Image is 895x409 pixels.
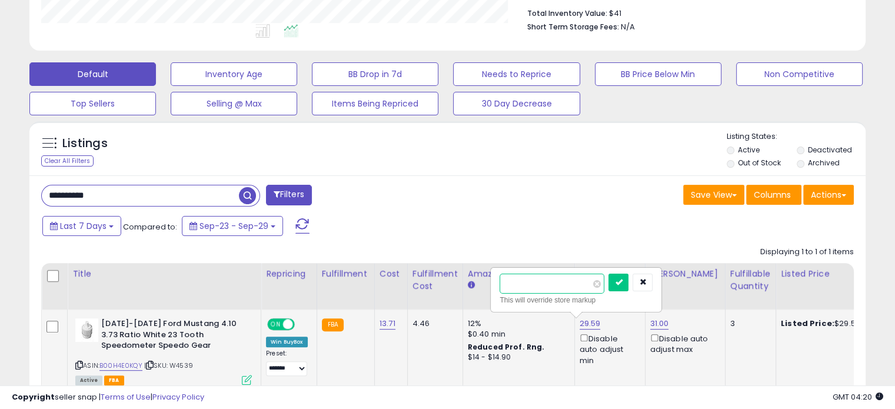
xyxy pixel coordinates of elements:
button: Actions [803,185,854,205]
a: 29.59 [580,318,601,330]
div: Fame says… [9,172,226,219]
div: Repricing [266,268,312,280]
span: Compared to: [123,221,177,232]
div: seller snap | | [12,392,204,403]
div: HI Fame,That's great! I'm happy to confirm that you want to continue with themonthly billing plan... [9,246,193,398]
a: 31.00 [650,318,669,330]
div: $14 - $14.90 [468,353,565,363]
label: Deactivated [807,145,851,155]
img: Profile image for Keirth [34,6,52,25]
li: While the annual plan is non-refundable, we always aim to work with sellers long term, so if some... [28,65,184,120]
div: I understand, we want to continue with the monthly plan. [52,179,217,202]
b: Short Term Storage Fees: [527,22,619,32]
label: Active [738,145,760,155]
div: Keirth says… [9,246,226,408]
a: Terms of Use [101,391,151,403]
div: Cost [380,268,402,280]
textarea: Message… [10,332,225,352]
h5: Listings [62,135,108,152]
span: All listings currently available for purchase on Amazon [75,375,102,385]
label: Archived [807,158,839,168]
button: Filters [266,185,312,205]
button: Save View [683,185,744,205]
span: 2025-10-7 04:20 GMT [833,391,883,403]
h1: Keirth [57,6,85,15]
div: ASIN: [75,318,252,384]
button: Upload attachment [18,357,28,366]
span: Columns [754,189,791,201]
div: Amazon Fees [468,268,570,280]
b: Reduced Prof. Rng. [468,342,545,352]
p: Listing States: [727,131,866,142]
b: Keirth [71,222,96,231]
div: I understand, we want to continue with the monthly plan. [42,172,226,210]
li: You can cancel anytime, but since it’s a discounted long-term plan, there are no refunds for unus... [28,123,184,156]
button: Items Being Repriced [312,92,438,115]
span: FBA [104,375,124,385]
div: Disable auto adjust max [650,332,716,355]
span: N/A [621,21,635,32]
span: OFF [293,320,312,330]
button: Default [29,62,156,86]
b: [DATE]-[DATE] Ford Mustang 4.10 3.73 Ratio White 23 Tooth Speedometer Speedo Gear [101,318,244,354]
button: go back [8,5,30,27]
button: Send a message… [202,352,221,371]
button: Non Competitive [736,62,863,86]
button: Home [184,5,207,27]
button: Sep-23 - Sep-29 [182,216,283,236]
img: 31MmTWgiNJL._SL40_.jpg [75,318,98,342]
button: BB Drop in 7d [312,62,438,86]
div: 4.46 [412,318,454,329]
div: No further action is required from your side at this time. Please let me know if you have any oth... [19,311,184,391]
div: $29.59 [781,318,879,329]
button: Columns [746,185,801,205]
div: Title [72,268,256,280]
div: joined the conversation [71,221,179,232]
li: $41 [527,5,845,19]
button: BB Price Below Min [595,62,721,86]
div: Preset: [266,350,308,376]
button: Emoji picker [37,357,46,366]
div: 12% [468,318,565,329]
div: Fulfillable Quantity [730,268,771,292]
div: $0.40 min [468,329,565,340]
button: Inventory Age [171,62,297,86]
button: Start recording [75,357,84,366]
span: ON [268,320,283,330]
li: The annual plan is paid upfront (and then yearly) in one payment of 5,100, not monthly. [28,30,184,63]
div: [PERSON_NAME] [650,268,720,280]
small: FBA [322,318,344,331]
span: Sep-23 - Sep-29 [199,220,268,232]
img: Profile image for Keirth [56,221,68,232]
a: B00H4E0KQY [99,361,142,371]
button: Top Sellers [29,92,156,115]
span: | SKU: W4539 [144,361,193,370]
div: Fulfillment [322,268,370,280]
div: Displaying 1 to 1 of 1 items [760,247,854,258]
strong: Copyright [12,391,55,403]
div: Clear All Filters [41,155,94,167]
button: 30 Day Decrease [453,92,580,115]
div: Close [207,5,228,26]
p: Active 4h ago [57,15,109,26]
button: Last 7 Days [42,216,121,236]
b: Listed Price: [781,318,834,329]
small: Amazon Fees. [468,280,475,291]
button: Needs to Reprice [453,62,580,86]
div: Listed Price [781,268,883,280]
div: This will override store markup [500,294,653,306]
b: Total Inventory Value: [527,8,607,18]
span: Last 7 Days [60,220,107,232]
div: Disable auto adjust min [580,332,636,366]
button: Gif picker [56,357,65,366]
a: Privacy Policy [152,391,204,403]
div: HI Fame, That's great! I'm happy to confirm that you want to continue with the . [19,253,184,311]
div: Win BuyBox [266,337,308,347]
div: 3 [730,318,767,329]
a: 13.71 [380,318,395,330]
label: Out of Stock [738,158,781,168]
div: Fulfillment Cost [412,268,458,292]
div: Keirth says… [9,219,226,246]
button: Selling @ Max [171,92,297,115]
